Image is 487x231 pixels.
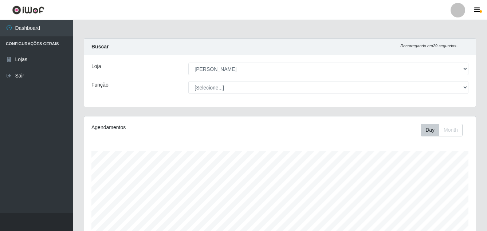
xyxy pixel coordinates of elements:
[91,81,109,89] label: Função
[91,44,109,49] strong: Buscar
[439,124,463,136] button: Month
[421,124,463,136] div: First group
[421,124,439,136] button: Day
[91,63,101,70] label: Loja
[91,124,242,131] div: Agendamentos
[421,124,468,136] div: Toolbar with button groups
[12,5,44,15] img: CoreUI Logo
[400,44,460,48] i: Recarregando em 29 segundos...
